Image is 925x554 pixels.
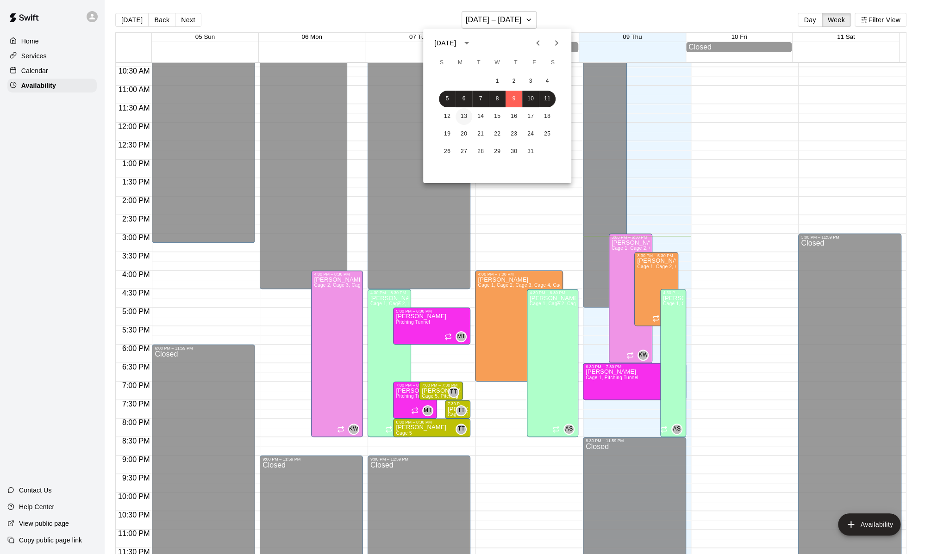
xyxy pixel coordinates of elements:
button: 7 [472,91,489,107]
span: Friday [526,54,543,72]
button: 3 [522,73,539,90]
button: 25 [539,126,556,142]
button: 19 [439,126,456,142]
button: 8 [489,91,506,107]
button: calendar view is open, switch to year view [459,35,475,51]
button: 9 [506,91,522,107]
span: Tuesday [470,54,487,72]
button: 20 [456,126,472,142]
button: 12 [439,108,456,125]
button: 5 [439,91,456,107]
button: 4 [539,73,556,90]
button: 23 [506,126,522,142]
button: 14 [472,108,489,125]
span: Monday [452,54,469,72]
button: 16 [506,108,522,125]
button: Next month [547,34,566,52]
button: 28 [472,143,489,160]
button: 1 [489,73,506,90]
button: 27 [456,143,472,160]
button: 17 [522,108,539,125]
button: 29 [489,143,506,160]
span: Saturday [544,54,561,72]
button: 6 [456,91,472,107]
button: 18 [539,108,556,125]
div: [DATE] [434,38,456,48]
button: 15 [489,108,506,125]
button: 31 [522,143,539,160]
span: Thursday [507,54,524,72]
button: 30 [506,143,522,160]
button: 22 [489,126,506,142]
button: 10 [522,91,539,107]
button: 11 [539,91,556,107]
span: Sunday [433,54,450,72]
button: 13 [456,108,472,125]
span: Wednesday [489,54,506,72]
button: 26 [439,143,456,160]
button: 21 [472,126,489,142]
button: 2 [506,73,522,90]
button: 24 [522,126,539,142]
button: Previous month [529,34,547,52]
